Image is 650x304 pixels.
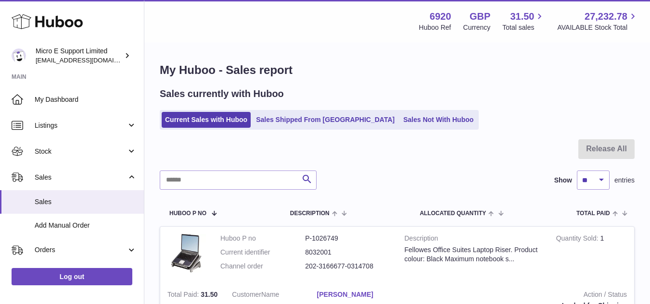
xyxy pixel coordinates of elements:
[290,210,330,217] span: Description
[400,112,477,128] a: Sales Not With Huboo
[167,291,201,301] strong: Total Paid
[253,112,398,128] a: Sales Shipped From [GEOGRAPHIC_DATA]
[549,227,634,283] td: 1
[167,234,206,272] img: $_57.JPG
[36,47,122,65] div: Micro E Support Limited
[232,290,317,302] dt: Name
[35,147,127,156] span: Stock
[35,197,137,207] span: Sales
[430,10,451,23] strong: 6920
[35,221,137,230] span: Add Manual Order
[162,112,251,128] a: Current Sales with Huboo
[416,290,627,302] strong: Action / Status
[463,23,491,32] div: Currency
[470,10,490,23] strong: GBP
[576,210,610,217] span: Total paid
[305,248,390,257] dd: 8032001
[557,10,638,32] a: 27,232.78 AVAILABLE Stock Total
[36,56,141,64] span: [EMAIL_ADDRESS][DOMAIN_NAME]
[585,10,627,23] span: 27,232.78
[220,262,305,271] dt: Channel order
[305,234,390,243] dd: P-1026749
[160,62,635,78] h1: My Huboo - Sales report
[35,95,137,104] span: My Dashboard
[557,23,638,32] span: AVAILABLE Stock Total
[305,262,390,271] dd: 202-3166677-0314708
[554,176,572,185] label: Show
[614,176,635,185] span: entries
[420,210,486,217] span: ALLOCATED Quantity
[220,234,305,243] dt: Huboo P no
[35,245,127,255] span: Orders
[502,23,545,32] span: Total sales
[12,49,26,63] img: contact@micropcsupport.com
[220,248,305,257] dt: Current identifier
[12,268,132,285] a: Log out
[405,245,542,264] div: Fellowes Office Suites Laptop Riser. Product colour: Black Maximum notebook s...
[232,291,261,298] span: Customer
[556,234,600,244] strong: Quantity Sold
[160,87,284,100] h2: Sales currently with Huboo
[317,290,402,299] a: [PERSON_NAME]
[35,173,127,182] span: Sales
[169,210,206,217] span: Huboo P no
[405,234,542,245] strong: Description
[201,291,217,298] span: 31.50
[510,10,534,23] span: 31.50
[502,10,545,32] a: 31.50 Total sales
[419,23,451,32] div: Huboo Ref
[35,121,127,130] span: Listings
